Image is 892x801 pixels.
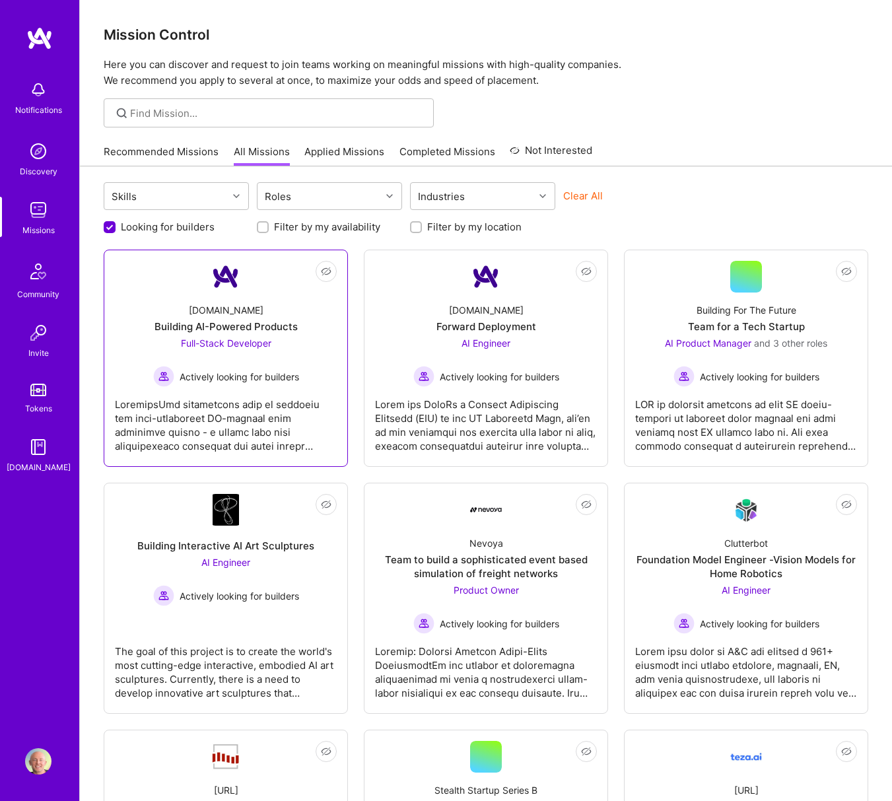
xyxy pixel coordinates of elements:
[375,634,597,700] div: Loremip: Dolorsi Ametcon Adipi-Elits DoeiusmodtEm inc utlabor et doloremagna aliquaenimad mi veni...
[375,553,597,580] div: Team to build a sophisticated event based simulation of freight networks
[754,337,827,349] span: and 3 other roles
[454,584,519,596] span: Product Owner
[22,223,55,237] div: Missions
[121,220,215,234] label: Looking for builders
[510,143,592,166] a: Not Interested
[304,145,384,166] a: Applied Missions
[375,494,597,703] a: Company LogoNevoyaTeam to build a sophisticated event based simulation of freight networksProduct...
[469,536,503,550] div: Nevoya
[26,26,53,50] img: logo
[30,384,46,396] img: tokens
[375,387,597,453] div: Lorem ips DoloRs a Consect Adipiscing Elitsedd (EIU) te inc UT Laboreetd Magn, ali’en ad min veni...
[210,261,242,293] img: Company Logo
[25,197,51,223] img: teamwork
[635,553,857,580] div: Foundation Model Engineer -Vision Models for Home Robotics
[700,617,819,631] span: Actively looking for builders
[724,536,768,550] div: Clutterbot
[440,370,559,384] span: Actively looking for builders
[386,193,393,199] i: icon Chevron
[462,337,510,349] span: AI Engineer
[399,145,495,166] a: Completed Missions
[635,494,857,703] a: Company LogoClutterbotFoundation Model Engineer -Vision Models for Home RoboticsAI Engineer Activ...
[213,494,239,526] img: Company Logo
[115,261,337,456] a: Company Logo[DOMAIN_NAME]Building AI-Powered ProductsFull-Stack Developer Actively looking for bu...
[25,138,51,164] img: discovery
[22,256,54,287] img: Community
[841,746,852,757] i: icon EyeClosed
[449,303,524,317] div: [DOMAIN_NAME]
[581,499,592,510] i: icon EyeClosed
[104,145,219,166] a: Recommended Missions
[104,26,868,43] h3: Mission Control
[427,220,522,234] label: Filter by my location
[730,495,762,526] img: Company Logo
[181,337,271,349] span: Full-Stack Developer
[321,746,331,757] i: icon EyeClosed
[734,783,759,797] div: [URL]
[274,220,380,234] label: Filter by my availability
[180,589,299,603] span: Actively looking for builders
[434,783,537,797] div: Stealth Startup Series B
[137,539,314,553] div: Building Interactive AI Art Sculptures
[180,370,299,384] span: Actively looking for builders
[234,145,290,166] a: All Missions
[688,320,805,333] div: Team for a Tech Startup
[440,617,559,631] span: Actively looking for builders
[413,613,434,634] img: Actively looking for builders
[673,366,695,387] img: Actively looking for builders
[470,507,502,512] img: Company Logo
[665,337,751,349] span: AI Product Manager
[153,585,174,606] img: Actively looking for builders
[700,370,819,384] span: Actively looking for builders
[25,320,51,346] img: Invite
[375,261,597,456] a: Company Logo[DOMAIN_NAME]Forward DeploymentAI Engineer Actively looking for buildersActively look...
[697,303,796,317] div: Building For The Future
[436,320,536,333] div: Forward Deployment
[635,387,857,453] div: LOR ip dolorsit ametcons ad elit SE doeiu-tempori ut laboreet dolor magnaal eni admi veniamq nost...
[581,266,592,277] i: icon EyeClosed
[201,557,250,568] span: AI Engineer
[635,261,857,456] a: Building For The FutureTeam for a Tech StartupAI Product Manager and 3 other rolesActively lookin...
[7,460,71,474] div: [DOMAIN_NAME]
[470,261,502,293] img: Company Logo
[321,266,331,277] i: icon EyeClosed
[539,193,546,199] i: icon Chevron
[114,106,129,121] i: icon SearchGrey
[154,320,298,333] div: Building AI-Powered Products
[635,634,857,700] div: Lorem ipsu dolor si A&C adi elitsed d 961+ eiusmodt inci utlabo etdolore, magnaali, EN, adm venia...
[28,346,49,360] div: Invite
[22,748,55,775] a: User Avatar
[25,434,51,460] img: guide book
[130,106,424,120] input: Find Mission...
[25,748,51,775] img: User Avatar
[563,189,603,203] button: Clear All
[841,266,852,277] i: icon EyeClosed
[108,187,140,206] div: Skills
[581,746,592,757] i: icon EyeClosed
[104,57,868,88] p: Here you can discover and request to join teams working on meaningful missions with high-quality ...
[210,743,242,771] img: Company Logo
[730,741,762,773] img: Company Logo
[841,499,852,510] i: icon EyeClosed
[25,77,51,103] img: bell
[25,401,52,415] div: Tokens
[673,613,695,634] img: Actively looking for builders
[153,366,174,387] img: Actively looking for builders
[115,634,337,700] div: The goal of this project is to create the world's most cutting-edge interactive, embodied AI art ...
[20,164,57,178] div: Discovery
[415,187,468,206] div: Industries
[722,584,771,596] span: AI Engineer
[115,494,337,703] a: Company LogoBuilding Interactive AI Art SculpturesAI Engineer Actively looking for buildersActive...
[321,499,331,510] i: icon EyeClosed
[115,387,337,453] div: LoremipsUmd sitametcons adip el seddoeiu tem inci-utlaboreet DO-magnaal enim adminimve quisno - e...
[15,103,62,117] div: Notifications
[413,366,434,387] img: Actively looking for builders
[233,193,240,199] i: icon Chevron
[17,287,59,301] div: Community
[214,783,238,797] div: [URL]
[189,303,263,317] div: [DOMAIN_NAME]
[261,187,294,206] div: Roles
